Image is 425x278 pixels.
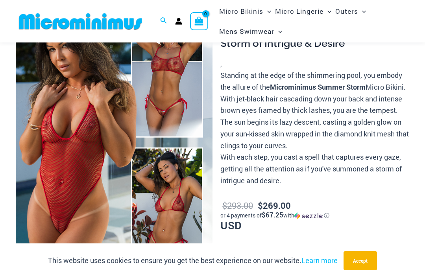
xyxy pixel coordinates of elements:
[333,1,368,21] a: OutersMenu ToggleMenu Toggle
[217,1,273,21] a: Micro BikinisMenu ToggleMenu Toggle
[220,212,409,219] div: or 4 payments of$67.25withSezzle Click to learn more about Sezzle
[175,18,182,25] a: Account icon link
[220,37,409,50] h3: Storm of Intrigue & Desire
[358,1,366,21] span: Menu Toggle
[262,210,283,219] span: $67.25
[220,199,409,231] p: USD
[323,1,331,21] span: Menu Toggle
[160,16,167,26] a: Search icon link
[220,37,409,187] div: ,
[219,21,274,41] span: Mens Swimwear
[263,1,271,21] span: Menu Toggle
[222,200,253,211] bdi: 293.00
[258,200,263,211] span: $
[275,1,323,21] span: Micro Lingerie
[48,255,338,267] p: This website uses cookies to ensure you get the best experience on our website.
[190,12,208,30] a: View Shopping Cart, empty
[222,200,227,211] span: $
[294,212,323,219] img: Sezzle
[301,256,338,265] a: Learn more
[220,212,409,219] div: or 4 payments of with
[273,1,333,21] a: Micro LingerieMenu ToggleMenu Toggle
[220,70,409,186] p: Standing at the edge of the shimmering pool, you embody the allure of the Micro Bikini. With jet-...
[274,21,282,41] span: Menu Toggle
[335,1,358,21] span: Outers
[258,200,291,211] bdi: 269.00
[344,251,377,270] button: Accept
[217,21,284,41] a: Mens SwimwearMenu ToggleMenu Toggle
[16,13,145,30] img: MM SHOP LOGO FLAT
[270,82,366,92] b: Microminimus Summer Storm
[219,1,263,21] span: Micro Bikinis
